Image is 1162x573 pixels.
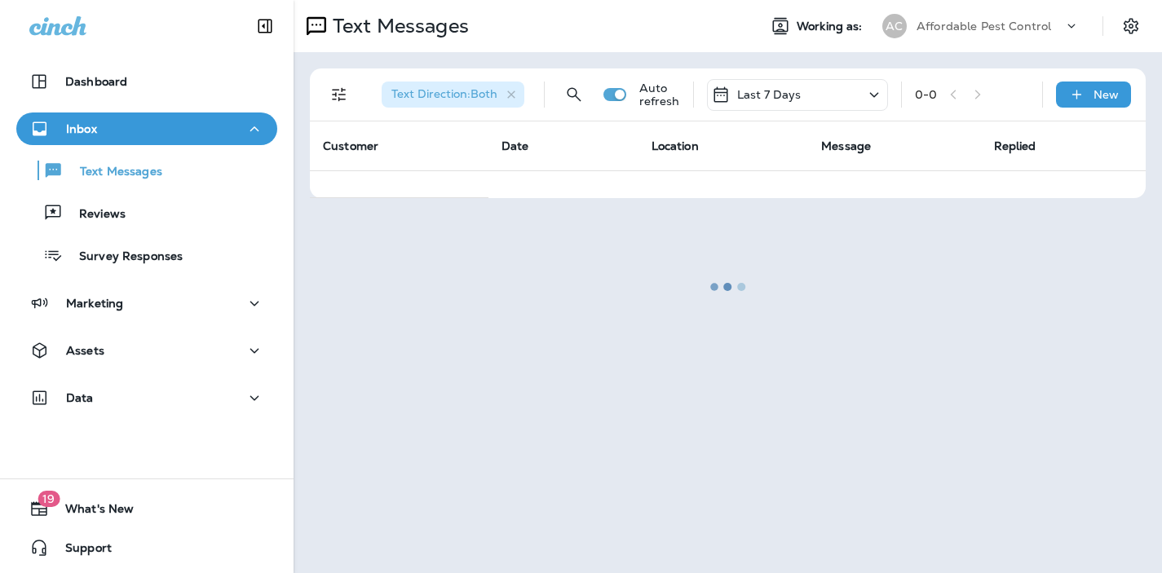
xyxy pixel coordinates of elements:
[16,492,277,525] button: 19What's New
[16,65,277,98] button: Dashboard
[66,297,123,310] p: Marketing
[64,165,162,180] p: Text Messages
[65,75,127,88] p: Dashboard
[1094,88,1119,101] p: New
[49,502,134,522] span: What's New
[66,122,97,135] p: Inbox
[49,541,112,561] span: Support
[66,344,104,357] p: Assets
[63,249,183,265] p: Survey Responses
[242,10,288,42] button: Collapse Sidebar
[16,153,277,187] button: Text Messages
[16,112,277,145] button: Inbox
[16,238,277,272] button: Survey Responses
[16,196,277,230] button: Reviews
[16,531,277,564] button: Support
[66,391,94,404] p: Data
[16,334,277,367] button: Assets
[16,381,277,414] button: Data
[38,491,60,507] span: 19
[63,207,126,223] p: Reviews
[16,287,277,320] button: Marketing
